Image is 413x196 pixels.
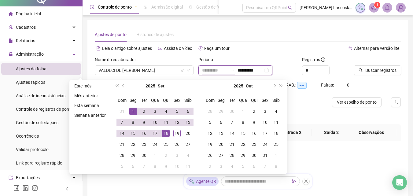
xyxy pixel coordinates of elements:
[250,119,258,126] div: 9
[239,141,247,148] div: 22
[16,161,62,165] span: Link para registro rápido
[234,80,243,92] button: year panel
[173,163,181,170] div: 10
[171,95,183,106] th: Sex
[273,124,312,141] th: Entrada 2
[72,82,108,90] li: Este mês
[160,117,171,128] td: 2025-09-11
[186,68,190,72] span: down
[164,46,192,51] span: Assista o vídeo
[186,177,219,186] div: Agente QR
[120,80,127,92] button: prev-year
[217,108,225,115] div: 29
[217,163,225,170] div: 3
[271,80,278,92] button: next-year
[227,106,238,117] td: 2025-09-30
[261,108,269,115] div: 3
[204,46,230,51] span: Faça um tour
[249,106,260,117] td: 2025-10-02
[127,106,138,117] td: 2025-09-01
[238,117,249,128] td: 2025-10-08
[230,68,235,73] span: to
[129,163,137,170] div: 6
[230,5,234,9] span: ellipsis
[160,150,171,161] td: 2025-10-02
[261,163,269,170] div: 7
[184,108,192,115] div: 6
[217,119,225,126] div: 6
[312,124,351,141] th: Saída 2
[359,68,363,72] span: search
[228,119,236,126] div: 7
[206,163,214,170] div: 2
[127,117,138,128] td: 2025-09-08
[173,152,181,159] div: 3
[138,150,149,161] td: 2025-09-30
[16,11,41,16] span: Página inicial
[118,163,126,170] div: 5
[227,128,238,139] td: 2025-10-14
[260,95,271,106] th: Sex
[272,108,280,115] div: 4
[138,139,149,150] td: 2025-09-23
[129,141,137,148] div: 22
[162,152,170,159] div: 2
[183,128,194,139] td: 2025-09-20
[138,161,149,172] td: 2025-10-07
[149,161,160,172] td: 2025-10-08
[260,117,271,128] td: 2025-10-10
[304,179,308,183] span: close
[272,130,280,137] div: 18
[357,4,364,11] img: sparkle-icon.fc2bf0ac1784a2077858766a79e2daf3.svg
[140,152,148,159] div: 30
[160,128,171,139] td: 2025-09-18
[32,185,38,191] span: instagram
[205,128,216,139] td: 2025-10-12
[162,141,170,148] div: 25
[288,6,293,10] span: search
[160,161,171,172] td: 2025-10-09
[393,100,398,105] span: upload
[138,95,149,106] th: Ter
[216,161,227,172] td: 2025-11-03
[249,150,260,161] td: 2025-10-30
[217,152,225,159] div: 27
[239,130,247,137] div: 15
[184,141,192,148] div: 27
[354,65,401,75] button: Buscar registros
[140,119,148,126] div: 9
[127,128,138,139] td: 2025-09-15
[292,179,296,183] span: send
[171,117,183,128] td: 2025-09-12
[16,134,39,139] span: Ocorrências
[140,130,148,137] div: 16
[376,3,378,7] span: 1
[129,152,137,159] div: 29
[354,46,399,51] span: Alternar para versão lite
[149,106,160,117] td: 2025-09-03
[9,52,13,56] span: lock
[260,128,271,139] td: 2025-10-17
[184,152,192,159] div: 4
[184,163,192,170] div: 11
[151,130,159,137] div: 17
[205,117,216,128] td: 2025-10-05
[239,152,247,159] div: 29
[271,106,282,117] td: 2025-10-04
[227,150,238,161] td: 2025-10-28
[272,141,280,148] div: 25
[260,150,271,161] td: 2025-10-31
[149,95,160,106] th: Qua
[171,161,183,172] td: 2025-10-10
[146,80,155,92] button: year panel
[16,38,35,43] span: Relatórios
[13,185,20,191] span: facebook
[9,39,13,43] span: file
[332,97,382,107] button: Ver espelho de ponto
[151,5,183,9] span: Admissão digital
[272,163,280,170] div: 8
[129,119,137,126] div: 8
[337,99,377,105] span: Ver espelho de ponto
[261,152,269,159] div: 31
[228,108,236,115] div: 30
